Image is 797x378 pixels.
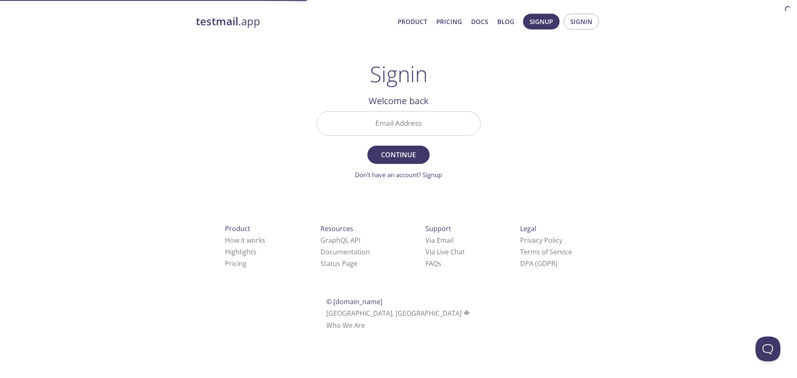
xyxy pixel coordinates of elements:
a: Don't have an account? Signup [355,171,442,179]
a: Product [398,16,427,27]
span: © [DOMAIN_NAME] [326,297,382,306]
a: Status Page [320,259,357,268]
iframe: Help Scout Beacon - Open [755,337,780,361]
a: Blog [497,16,514,27]
button: Signin [564,14,599,29]
strong: testmail [196,14,238,29]
span: Product [225,224,250,233]
a: DPA (GDPR) [520,259,557,268]
a: Docs [471,16,488,27]
span: [GEOGRAPHIC_DATA], [GEOGRAPHIC_DATA] [326,309,471,318]
a: Pricing [436,16,462,27]
a: GraphQL API [320,236,360,245]
button: Signup [523,14,560,29]
h1: Signin [370,61,428,86]
span: Support [425,224,451,233]
button: Continue [367,146,430,164]
span: Legal [520,224,536,233]
a: Via Live Chat [425,247,465,256]
a: How it works [225,236,265,245]
a: FAQ [425,259,441,268]
h2: Welcome back [316,94,481,108]
span: Signin [570,16,592,27]
a: Via Email [425,236,454,245]
a: Documentation [320,247,370,256]
span: Continue [376,149,421,161]
span: Signup [530,16,553,27]
a: Who We Are [326,321,365,330]
a: Pricing [225,259,247,268]
a: Highlights [225,247,257,256]
a: Terms of Service [520,247,572,256]
a: testmail.app [196,15,391,29]
span: s [438,259,441,268]
span: Resources [320,224,353,233]
a: Privacy Policy [520,236,562,245]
